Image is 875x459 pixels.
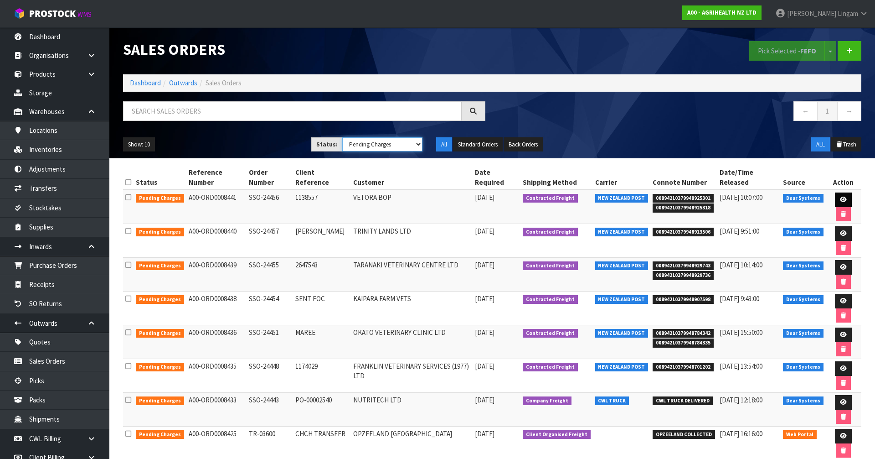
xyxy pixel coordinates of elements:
[653,396,713,406] span: CWL TRUCK DELIVERED
[293,292,351,325] td: SENT FOC
[293,190,351,224] td: 1138557
[123,101,462,121] input: Search sales orders
[838,9,858,18] span: Lingam
[523,295,578,304] span: Contracted Freight
[136,261,184,271] span: Pending Charges
[473,165,520,190] th: Date Required
[523,363,578,372] span: Contracted Freight
[123,41,485,58] h1: Sales Orders
[653,194,714,203] span: 00894210379948925301
[247,258,293,292] td: SSO-24455
[595,363,649,372] span: NEW ZEALAND POST
[136,194,184,203] span: Pending Charges
[720,362,762,370] span: [DATE] 13:54:00
[720,328,762,337] span: [DATE] 15:50:00
[595,329,649,338] span: NEW ZEALAND POST
[136,295,184,304] span: Pending Charges
[186,325,247,359] td: A00-ORD0008436
[682,5,762,20] a: A00 - AGRIHEALTH NZ LTD
[653,261,714,271] span: 00894210379948929743
[783,295,824,304] span: Dear Systems
[783,261,824,271] span: Dear Systems
[351,292,473,325] td: KAIPARA FARM VETS
[653,339,714,348] span: 00894210379948784335
[720,294,759,303] span: [DATE] 9:43:00
[169,78,197,87] a: Outwards
[475,294,494,303] span: [DATE]
[837,101,861,121] a: →
[293,393,351,427] td: PO-00002540
[499,101,861,124] nav: Page navigation
[595,261,649,271] span: NEW ZEALAND POST
[800,47,816,55] strong: FEFO
[247,224,293,258] td: SSO-24457
[783,194,824,203] span: Dear Systems
[475,429,494,438] span: [DATE]
[653,363,714,372] span: 00894210379948701202
[293,325,351,359] td: MAREE
[247,359,293,393] td: SSO-24448
[453,137,503,152] button: Standard Orders
[130,78,161,87] a: Dashboard
[593,165,651,190] th: Carrier
[826,165,861,190] th: Action
[475,261,494,269] span: [DATE]
[186,165,247,190] th: Reference Number
[351,393,473,427] td: NUTRITECH LTD
[247,165,293,190] th: Order Number
[186,292,247,325] td: A00-ORD0008438
[653,228,714,237] span: 00894210379948913506
[186,190,247,224] td: A00-ORD0008441
[523,329,578,338] span: Contracted Freight
[831,137,861,152] button: Trash
[14,8,25,19] img: cube-alt.png
[523,194,578,203] span: Contracted Freight
[293,224,351,258] td: [PERSON_NAME]
[720,261,762,269] span: [DATE] 10:14:00
[595,194,649,203] span: NEW ZEALAND POST
[475,193,494,202] span: [DATE]
[653,271,714,280] span: 00894210379948929736
[817,101,838,121] a: 1
[186,224,247,258] td: A00-ORD0008440
[720,396,762,404] span: [DATE] 12:18:00
[720,193,762,202] span: [DATE] 10:07:00
[811,137,830,152] button: ALL
[351,258,473,292] td: TARANAKI VETERINARY CENTRE LTD
[186,359,247,393] td: A00-ORD0008435
[781,165,826,190] th: Source
[351,224,473,258] td: TRINITY LANDS LTD
[504,137,543,152] button: Back Orders
[717,165,781,190] th: Date/Time Released
[523,396,571,406] span: Company Freight
[475,328,494,337] span: [DATE]
[206,78,242,87] span: Sales Orders
[595,295,649,304] span: NEW ZEALAND POST
[136,329,184,338] span: Pending Charges
[595,228,649,237] span: NEW ZEALAND POST
[475,396,494,404] span: [DATE]
[136,228,184,237] span: Pending Charges
[475,227,494,235] span: [DATE]
[247,292,293,325] td: SSO-24454
[523,261,578,271] span: Contracted Freight
[720,429,762,438] span: [DATE] 16:16:00
[134,165,186,190] th: Status
[136,396,184,406] span: Pending Charges
[475,362,494,370] span: [DATE]
[783,430,817,439] span: Web Portal
[136,363,184,372] span: Pending Charges
[186,393,247,427] td: A00-ORD0008433
[783,363,824,372] span: Dear Systems
[720,227,759,235] span: [DATE] 9:51:00
[653,430,715,439] span: OPZEELAND COLLECTED
[316,141,338,148] strong: Status:
[351,165,473,190] th: Customer
[653,203,714,213] span: 00894210379948925318
[595,396,629,406] span: CWL TRUCK
[29,8,76,20] span: ProStock
[436,137,452,152] button: All
[653,295,714,304] span: 00894210379948907598
[749,41,825,61] button: Pick Selected -FEFO
[687,9,757,16] strong: A00 - AGRIHEALTH NZ LTD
